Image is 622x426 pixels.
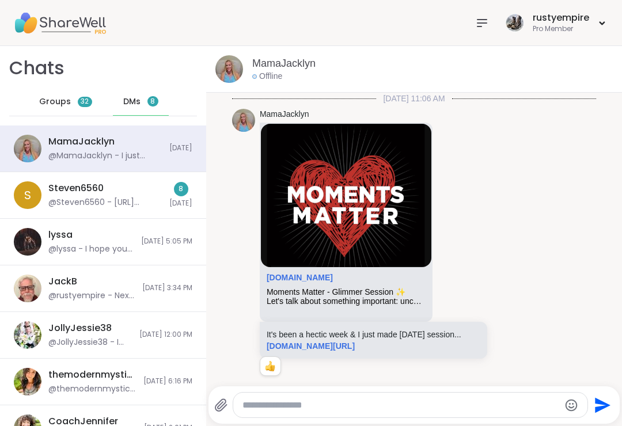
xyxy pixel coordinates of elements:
button: Send [588,392,614,418]
div: @themodernmystic222 - Hi love! Sorry this platform cuts us off! You can add your question to the ... [48,383,136,395]
button: Reactions: like [264,362,276,371]
div: @MamaJacklyn - I just created my glimmer session for [DATE] 🤦‍♀️If you are free and interested in... [48,150,162,162]
img: https://sharewell-space-live.sfo3.digitaloceanspaces.com/user-generated/3602621c-eaa5-4082-863a-9... [14,321,41,349]
span: [DATE] 12:00 PM [139,330,192,340]
span: Edited [293,378,312,388]
div: rustyempire [533,12,589,24]
h1: Chats [9,55,65,81]
span: DMs [123,96,141,108]
div: Let's talk about something important: uncovering little sparks of brightness in our everyday live... [267,296,426,306]
img: https://sharewell-space-live.sfo3.digitaloceanspaces.com/user-generated/3954f80f-8337-4e3c-bca6-b... [14,135,41,162]
button: Emoji picker [564,398,578,412]
p: It's been a hectic week & I just made [DATE] session... [267,329,481,352]
span: 2:08 PM [260,378,286,388]
div: Reaction list [260,357,280,375]
span: [DATE] 11:06 AM [376,93,452,104]
div: 8 [174,182,188,196]
span: [DATE] 3:34 PM [142,283,192,293]
a: MamaJacklyn [252,56,316,71]
div: Pro Member [533,24,589,34]
span: S [24,187,31,204]
div: @JollyJessie38 - I did put resources in chat and I have spoken to him one on one and he seems to ... [48,337,132,348]
span: [DATE] [169,143,192,153]
div: Offline [252,71,282,82]
div: themodernmystic222 [48,368,136,381]
a: [DOMAIN_NAME][URL] [267,341,355,351]
span: [DATE] 5:05 PM [141,237,192,246]
div: MamaJacklyn [48,135,115,148]
div: Steven6560 [48,182,104,195]
span: [DATE] 6:16 PM [143,376,192,386]
img: https://sharewell-space-live.sfo3.digitaloceanspaces.com/user-generated/ef9b4338-b2e1-457c-a100-b... [14,228,41,256]
span: [DATE] [169,199,192,208]
a: Attachment [267,273,333,282]
img: https://sharewell-space-live.sfo3.digitaloceanspaces.com/user-generated/e34d14c1-988e-48d4-ab99-7... [14,368,41,395]
img: https://sharewell-space-live.sfo3.digitaloceanspaces.com/user-generated/3954f80f-8337-4e3c-bca6-b... [215,55,243,83]
img: https://sharewell-space-live.sfo3.digitaloceanspaces.com/user-generated/3c5f9f08-1677-4a94-921c-3... [14,275,41,302]
img: https://sharewell-space-live.sfo3.digitaloceanspaces.com/user-generated/3954f80f-8337-4e3c-bca6-b... [232,109,255,132]
div: lyssa [48,229,73,241]
a: MamaJacklyn [260,109,309,120]
div: @Steven6560 - [URL][DOMAIN_NAME] [48,197,162,208]
img: Moments Matter - Glimmer Session ✨ [261,124,431,267]
textarea: Type your message [242,400,559,411]
div: Moments Matter - Glimmer Session ✨ [267,287,426,297]
div: JollyJessie38 [48,322,112,334]
img: ShareWell Nav Logo [14,3,106,43]
span: 32 [81,97,89,106]
div: JackB [48,275,77,288]
span: • [288,378,290,388]
span: 8 [150,97,155,106]
span: Groups [39,96,71,108]
img: rustyempire [506,14,524,32]
div: @rustyempire - Next time! Cheers [48,290,135,302]
div: @lyssa - I hope your head gets better thank you for checking and letting me know how you’re doing [48,244,134,255]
